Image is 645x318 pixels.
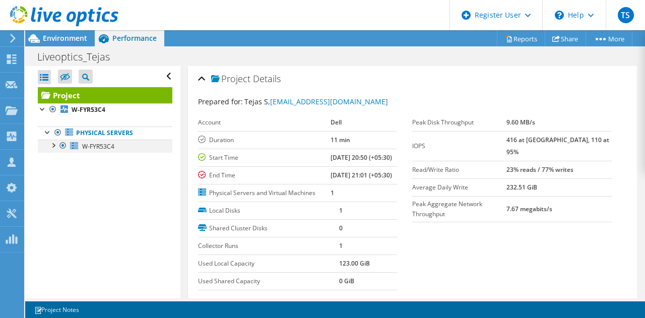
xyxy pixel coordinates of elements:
label: Account [198,117,331,128]
span: W-FYR53C4 [82,142,114,151]
b: Dell [331,118,342,126]
label: Prepared for: [198,97,243,106]
span: Environment [43,33,87,43]
a: Reports [497,31,545,46]
b: 1 [339,206,343,215]
label: Peak Aggregate Network Throughput [412,199,506,219]
a: Project Notes [27,303,86,316]
label: End Time [198,170,331,180]
b: 0 GiB [339,277,354,285]
label: Physical Servers and Virtual Machines [198,188,331,198]
span: Tejas S, [244,97,388,106]
b: 23% reads / 77% writes [506,165,573,174]
a: More [586,31,632,46]
label: Used Shared Capacity [198,276,339,286]
label: Average Daily Write [412,182,506,193]
label: Local Disks [198,206,339,216]
a: Project [38,87,172,103]
label: IOPS [412,141,506,151]
b: 232.51 GiB [506,183,537,192]
a: Share [545,31,586,46]
b: [DATE] 20:50 (+05:30) [331,153,392,162]
h1: Liveoptics_Tejas [33,51,125,62]
svg: \n [555,11,564,20]
label: Read/Write Ratio [412,165,506,175]
span: Performance [112,33,157,43]
a: W-FYR53C4 [38,103,172,116]
b: 416 at [GEOGRAPHIC_DATA], 110 at 95% [506,136,609,156]
b: 7.67 megabits/s [506,205,552,213]
a: W-FYR53C4 [38,140,172,153]
b: W-FYR53C4 [72,105,105,114]
label: Collector Runs [198,241,339,251]
b: 1 [331,188,334,197]
a: Physical Servers [38,126,172,140]
b: 11 min [331,136,350,144]
b: 123.00 GiB [339,259,370,268]
span: TS [618,7,634,23]
span: Details [253,73,281,85]
label: Start Time [198,153,331,163]
label: Used Local Capacity [198,259,339,269]
label: Peak Disk Throughput [412,117,506,128]
b: [DATE] 21:01 (+05:30) [331,171,392,179]
b: 0 [339,224,343,232]
a: [EMAIL_ADDRESS][DOMAIN_NAME] [270,97,388,106]
b: 1 [339,241,343,250]
b: 9.60 MB/s [506,118,535,126]
label: Duration [198,135,331,145]
label: Shared Cluster Disks [198,223,339,233]
span: Project [211,74,250,84]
